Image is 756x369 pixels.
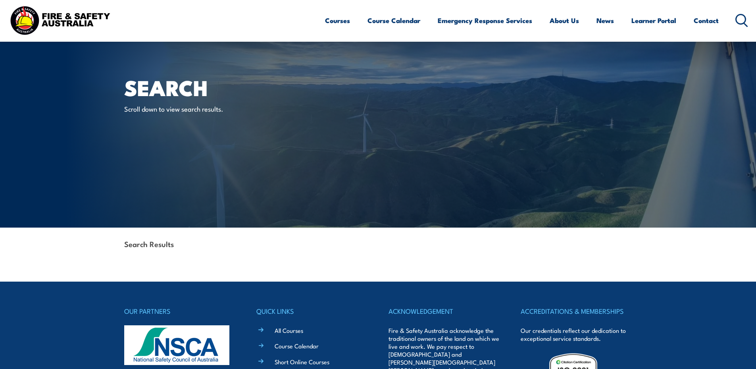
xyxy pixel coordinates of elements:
[631,10,676,31] a: Learner Portal
[275,357,329,366] a: Short Online Courses
[438,10,532,31] a: Emergency Response Services
[124,238,174,249] strong: Search Results
[389,305,500,317] h4: ACKNOWLEDGEMENT
[325,10,350,31] a: Courses
[521,305,632,317] h4: ACCREDITATIONS & MEMBERSHIPS
[550,10,579,31] a: About Us
[124,325,229,365] img: nsca-logo-footer
[124,78,320,97] h1: Search
[275,326,303,334] a: All Courses
[256,305,367,317] h4: QUICK LINKS
[124,305,235,317] h4: OUR PARTNERS
[275,342,319,350] a: Course Calendar
[694,10,719,31] a: Contact
[596,10,614,31] a: News
[367,10,420,31] a: Course Calendar
[124,104,269,113] p: Scroll down to view search results.
[521,326,632,342] p: Our credentials reflect our dedication to exceptional service standards.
